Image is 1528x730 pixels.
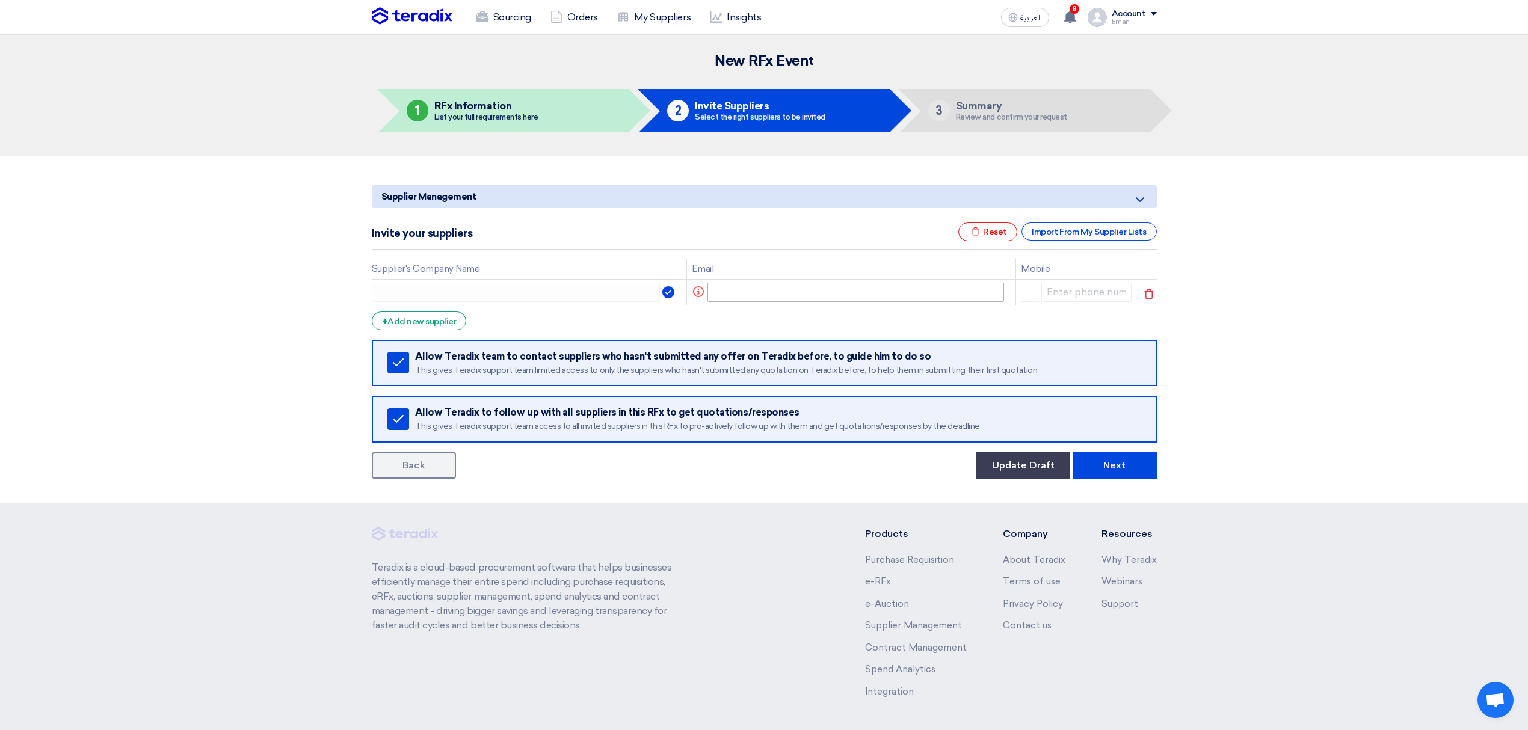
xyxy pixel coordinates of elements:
th: Mobile [1016,259,1136,279]
h5: Invite your suppliers [372,227,473,239]
li: Products [865,527,967,541]
a: Terms of use [1003,576,1061,587]
div: Reset [958,222,1017,241]
span: + [382,316,388,327]
button: العربية [1001,8,1049,27]
div: Allow Teradix to follow up with all suppliers in this RFx to get quotations/responses [415,406,1140,419]
div: List your full requirements here [434,113,538,121]
span: العربية [1020,14,1042,22]
button: Next [1073,452,1157,479]
th: Supplier's Company Name [372,259,687,279]
div: This gives Teradix support team access to all invited suppliers in this RFx to pro-actively follo... [415,421,1140,432]
h5: Invite Suppliers [695,100,825,111]
div: Open chat [1477,682,1514,718]
img: profile_test.png [1088,8,1107,27]
div: 2 [667,100,689,121]
button: Update Draft [976,452,1070,479]
li: Resources [1101,527,1157,541]
div: Import From My Supplier Lists [1021,222,1156,241]
div: Allow Teradix team to contact suppliers who hasn't submitted any offer on Teradix before, to guid... [415,351,1140,363]
a: Support [1101,598,1138,609]
a: Webinars [1101,576,1142,587]
img: Teradix logo [372,7,452,25]
div: Select the right suppliers to be invited [695,113,825,121]
a: Sourcing [467,4,541,31]
a: Spend Analytics [865,664,935,675]
div: Account [1112,9,1146,19]
div: Add new supplier [372,311,467,330]
a: e-RFx [865,576,891,587]
div: This gives Teradix support team limited access to only the suppliers who hasn't submitted any quo... [415,365,1140,376]
a: Integration [865,686,914,697]
h5: RFx Information [434,100,538,111]
input: Supplier Name [372,283,661,302]
h5: Summary [956,100,1067,111]
a: Orders [541,4,608,31]
div: 3 [928,100,950,121]
a: Contract Management [865,642,967,653]
span: 8 [1070,4,1079,14]
a: Privacy Policy [1003,598,1063,609]
a: Supplier Management [865,620,962,631]
a: My Suppliers [608,4,700,31]
a: Insights [700,4,771,31]
a: About Teradix [1003,554,1065,565]
li: Company [1003,527,1065,541]
h2: New RFx Event [372,53,1157,70]
img: Verified Account [662,286,674,298]
div: 1 [407,100,428,121]
a: Why Teradix [1101,554,1157,565]
div: Eman [1112,19,1157,25]
p: Teradix is a cloud-based procurement software that helps businesses efficiently manage their enti... [372,560,686,633]
input: Email [707,283,1004,302]
a: Contact us [1003,620,1052,631]
h5: Supplier Management [372,185,1157,208]
th: Email [687,259,1016,279]
a: Purchase Requisition [865,554,954,565]
a: Back [372,452,456,479]
div: Review and confirm your request [956,113,1067,121]
a: e-Auction [865,598,909,609]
